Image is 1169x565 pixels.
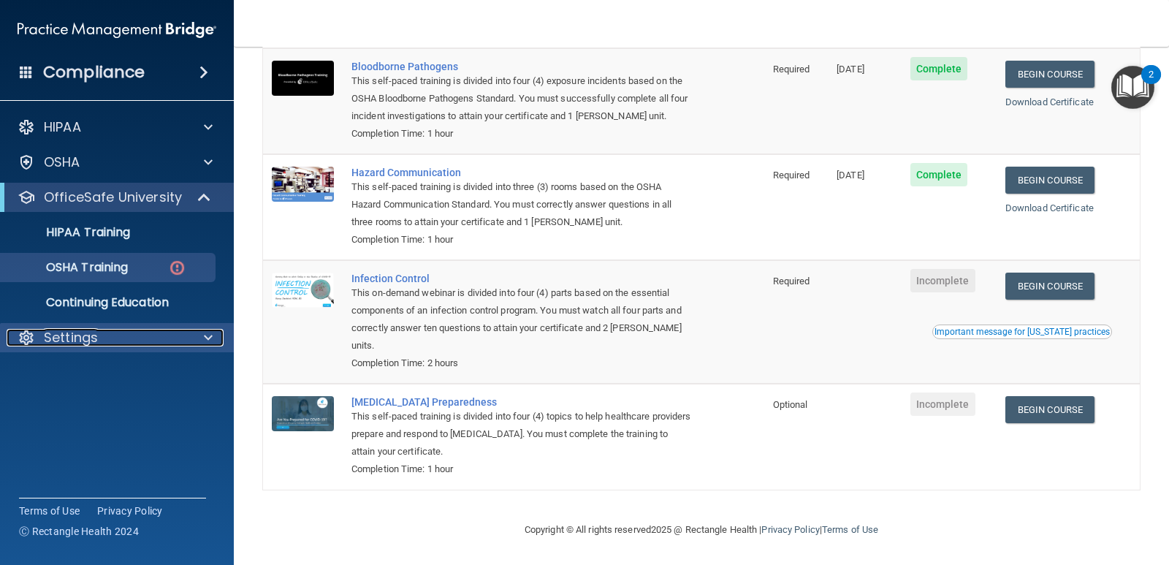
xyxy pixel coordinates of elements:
[9,260,128,275] p: OSHA Training
[822,524,878,535] a: Terms of Use
[44,329,98,346] p: Settings
[44,189,182,206] p: OfficeSafe University
[910,269,975,292] span: Incomplete
[1005,396,1094,423] a: Begin Course
[1149,75,1154,94] div: 2
[1005,61,1094,88] a: Begin Course
[43,62,145,83] h4: Compliance
[837,170,864,181] span: [DATE]
[1005,167,1094,194] a: Begin Course
[761,524,819,535] a: Privacy Policy
[351,61,691,72] a: Bloodborne Pathogens
[910,57,968,80] span: Complete
[351,396,691,408] a: [MEDICAL_DATA] Preparedness
[18,15,216,45] img: PMB logo
[18,153,213,171] a: OSHA
[18,329,213,346] a: Settings
[351,460,691,478] div: Completion Time: 1 hour
[9,225,130,240] p: HIPAA Training
[97,504,163,518] a: Privacy Policy
[910,393,975,416] span: Incomplete
[1005,273,1094,300] a: Begin Course
[837,64,864,75] span: [DATE]
[351,178,691,231] div: This self-paced training is divided into three (3) rooms based on the OSHA Hazard Communication S...
[44,118,81,136] p: HIPAA
[773,64,810,75] span: Required
[44,153,80,171] p: OSHA
[351,125,691,143] div: Completion Time: 1 hour
[435,507,968,553] div: Copyright © All rights reserved 2025 @ Rectangle Health | |
[9,295,209,310] p: Continuing Education
[932,325,1112,339] button: Read this if you are a dental practitioner in the state of CA
[351,354,691,372] div: Completion Time: 2 hours
[351,408,691,460] div: This self-paced training is divided into four (4) topics to help healthcare providers prepare and...
[18,189,212,206] a: OfficeSafe University
[351,72,691,125] div: This self-paced training is divided into four (4) exposure incidents based on the OSHA Bloodborne...
[1111,66,1154,109] button: Open Resource Center, 2 new notifications
[19,524,139,539] span: Ⓒ Rectangle Health 2024
[773,399,808,410] span: Optional
[773,276,810,287] span: Required
[351,284,691,354] div: This on-demand webinar is divided into four (4) parts based on the essential components of an inf...
[351,273,691,284] a: Infection Control
[773,170,810,181] span: Required
[168,259,186,277] img: danger-circle.6113f641.png
[910,163,968,186] span: Complete
[934,327,1110,336] div: Important message for [US_STATE] practices
[351,231,691,249] div: Completion Time: 1 hour
[19,504,80,518] a: Terms of Use
[18,118,213,136] a: HIPAA
[1005,202,1094,213] a: Download Certificate
[351,167,691,178] a: Hazard Communication
[1005,96,1094,107] a: Download Certificate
